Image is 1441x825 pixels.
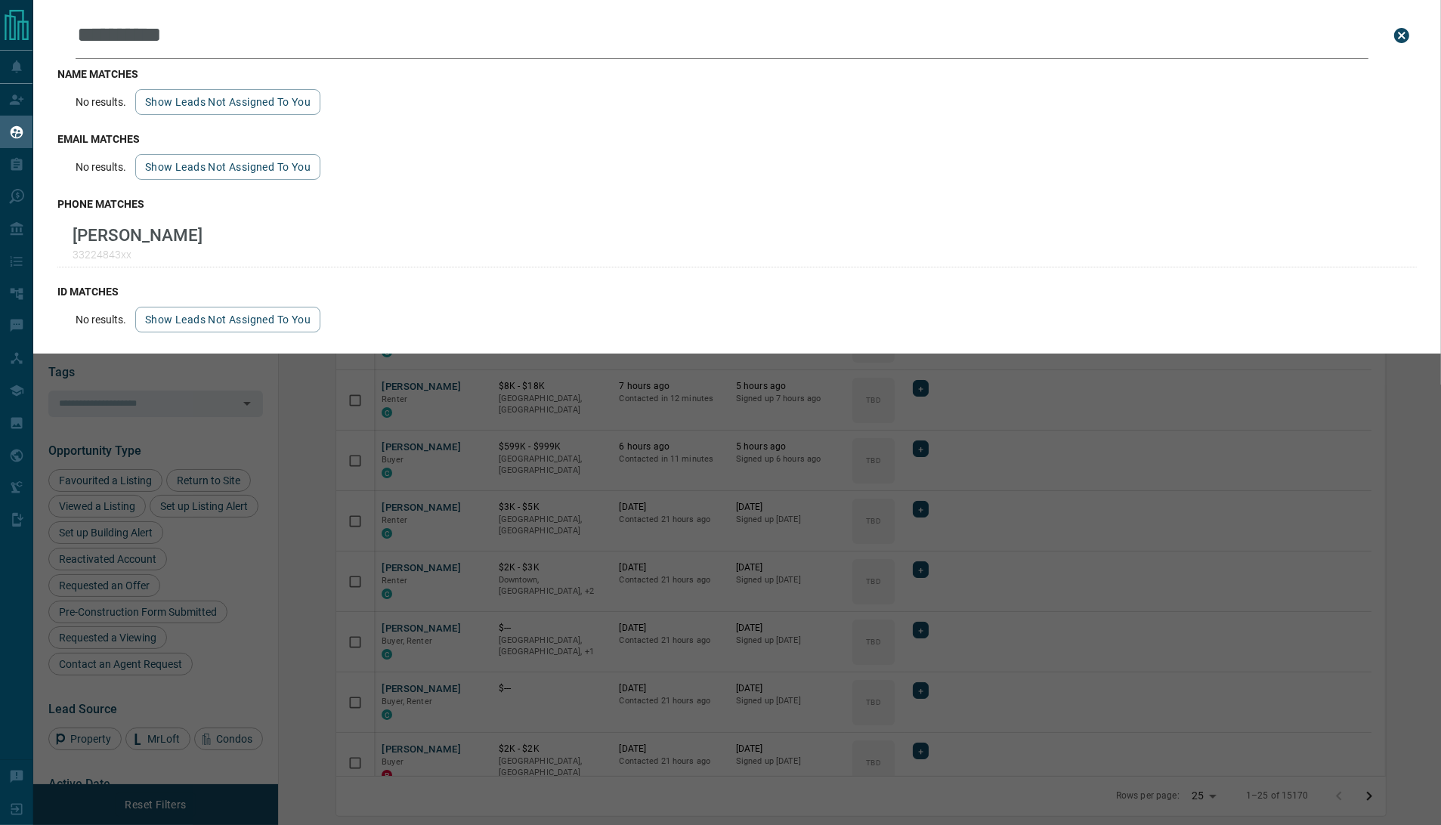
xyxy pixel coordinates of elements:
[57,286,1417,298] h3: id matches
[73,225,203,245] p: [PERSON_NAME]
[135,154,320,180] button: show leads not assigned to you
[57,133,1417,145] h3: email matches
[76,96,126,108] p: No results.
[135,89,320,115] button: show leads not assigned to you
[76,314,126,326] p: No results.
[135,307,320,332] button: show leads not assigned to you
[76,161,126,173] p: No results.
[1387,20,1417,51] button: close search bar
[57,198,1417,210] h3: phone matches
[57,68,1417,80] h3: name matches
[73,249,203,261] p: 33224843xx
